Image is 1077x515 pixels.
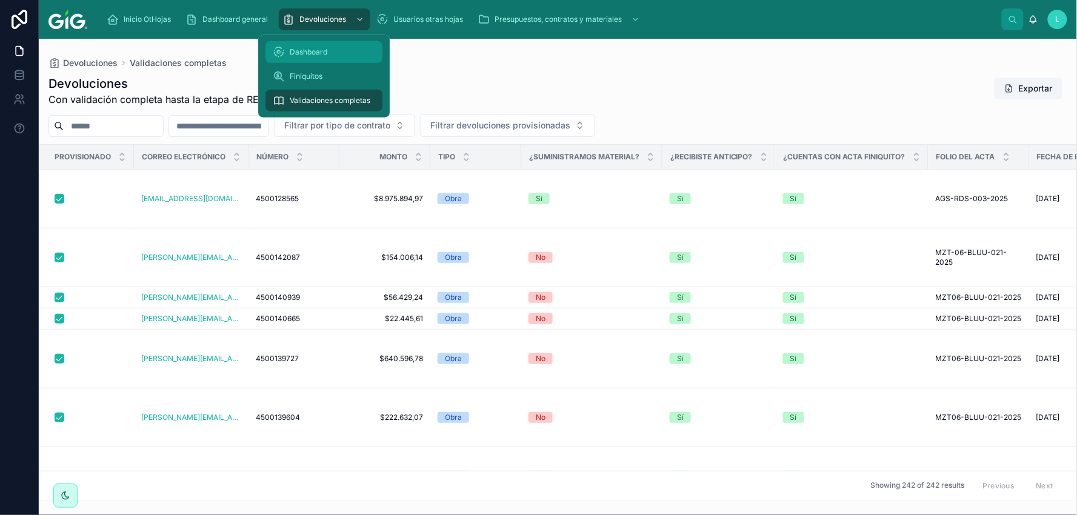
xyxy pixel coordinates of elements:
[393,15,463,24] span: Usuarios otras hojas
[256,253,300,262] span: 4500142087
[670,152,753,162] span: ¿Recibiste anticipo?
[347,413,423,422] span: $222.632,07
[124,15,171,24] span: Inicio OtHojas
[290,47,327,57] span: Dashboard
[63,57,118,69] span: Devoluciones
[936,194,1009,204] span: AGS-RDS-003-2025
[677,313,684,324] div: Sí
[55,152,111,162] span: Provisionado
[347,253,423,262] span: $154.006,14
[256,354,299,364] span: 4500139727
[536,252,545,263] div: No
[790,313,797,324] div: Sí
[256,413,300,422] span: 4500139604
[536,353,545,364] div: No
[48,10,87,29] img: App logo
[299,15,346,24] span: Devoluciones
[1056,15,1060,24] span: L
[790,193,797,204] div: Sí
[677,292,684,303] div: Sí
[536,412,545,423] div: No
[256,152,288,162] span: Número
[141,194,241,204] a: [EMAIL_ADDRESS][DOMAIN_NAME]
[936,248,1022,267] span: MZT-06-BLUU-021-2025
[141,354,241,364] a: [PERSON_NAME][EMAIL_ADDRESS][PERSON_NAME][PERSON_NAME][DOMAIN_NAME]
[373,8,472,30] a: Usuarios otras hojas
[536,193,542,204] div: Sí
[279,8,370,30] a: Devoluciones
[265,65,382,87] a: Finiquitos
[536,292,545,303] div: No
[141,293,241,302] a: [PERSON_NAME][EMAIL_ADDRESS][PERSON_NAME][PERSON_NAME][DOMAIN_NAME]
[870,481,964,491] span: Showing 242 of 242 results
[1036,354,1060,364] span: [DATE]
[677,252,684,263] div: Sí
[445,193,462,204] div: Obra
[420,114,595,137] button: Select Button
[130,57,227,69] a: Validaciones completas
[784,152,905,162] span: ¿Cuentas con acta finiquito?
[677,412,684,423] div: Sí
[474,8,646,30] a: Presupuestos, contratos y materiales
[936,293,1022,302] span: MZT06-BLUU-021-2025
[790,252,797,263] div: Sí
[274,114,415,137] button: Select Button
[445,252,462,263] div: Obra
[379,152,407,162] span: Monto
[936,152,995,162] span: Folio del acta
[430,119,570,131] span: Filtrar devoluciones provisionadas
[677,193,684,204] div: Sí
[141,253,241,262] a: [PERSON_NAME][EMAIL_ADDRESS][PERSON_NAME][PERSON_NAME][DOMAIN_NAME]
[347,314,423,324] span: $22.445,61
[1036,194,1060,204] span: [DATE]
[347,194,423,204] span: $8.975.894,97
[790,353,797,364] div: Sí
[1036,253,1060,262] span: [DATE]
[290,71,322,81] span: Finiquitos
[97,6,1002,33] div: scrollable content
[141,413,241,422] a: [PERSON_NAME][EMAIL_ADDRESS][PERSON_NAME][PERSON_NAME][DOMAIN_NAME]
[202,15,268,24] span: Dashboard general
[347,354,423,364] span: $640.596,78
[182,8,276,30] a: Dashboard general
[995,78,1062,99] button: Exportar
[103,8,179,30] a: Inicio OtHojas
[256,194,299,204] span: 4500128565
[48,57,118,69] a: Devoluciones
[936,354,1022,364] span: MZT06-BLUU-021-2025
[445,353,462,364] div: Obra
[48,92,277,107] span: Con validación completa hasta la etapa de REPSE
[141,314,241,324] a: [PERSON_NAME][EMAIL_ADDRESS][PERSON_NAME][PERSON_NAME][DOMAIN_NAME]
[256,314,300,324] span: 4500140665
[936,413,1022,422] span: MZT06-BLUU-021-2025
[677,353,684,364] div: Sí
[529,152,639,162] span: ¿Suministramos material?
[265,90,382,111] a: Validaciones completas
[536,313,545,324] div: No
[290,96,370,105] span: Validaciones completas
[1036,293,1060,302] span: [DATE]
[347,293,423,302] span: $56.429,24
[284,119,390,131] span: Filtrar por tipo de contrato
[1036,413,1060,422] span: [DATE]
[445,292,462,303] div: Obra
[790,292,797,303] div: Sí
[48,75,277,92] h1: Devoluciones
[256,293,300,302] span: 4500140939
[445,313,462,324] div: Obra
[445,412,462,423] div: Obra
[790,412,797,423] div: Sí
[142,152,225,162] span: Correo electrónico
[438,152,455,162] span: Tipo
[265,41,382,63] a: Dashboard
[936,314,1022,324] span: MZT06-BLUU-021-2025
[1036,314,1060,324] span: [DATE]
[495,15,622,24] span: Presupuestos, contratos y materiales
